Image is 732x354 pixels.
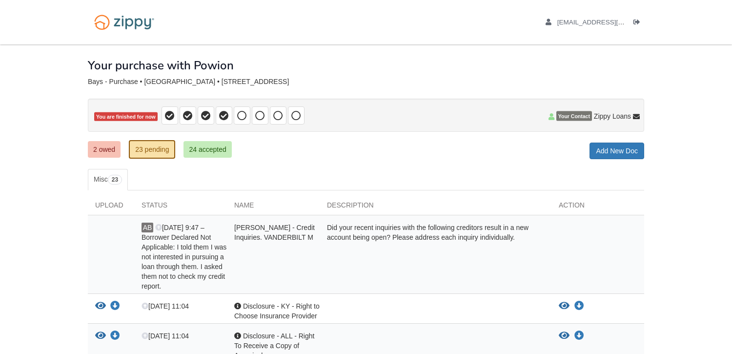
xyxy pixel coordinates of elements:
h1: Your purchase with Powion [88,59,234,72]
div: Upload [88,200,134,215]
img: Logo [88,10,161,35]
button: View Disclosure - ALL - Right To Receive a Copy of Appraisals [559,331,569,341]
div: Action [551,200,644,215]
a: Download Disclosure - ALL - Right To Receive a Copy of Appraisals [574,332,584,340]
a: edit profile [546,19,669,28]
div: Name [227,200,320,215]
div: Status [134,200,227,215]
a: Download Disclosure - ALL - Right To Receive a Copy of Appraisals [110,333,120,340]
span: Zippy Loans [594,111,631,121]
button: View Disclosure - KY - Right to Choose Insurance Provider [95,301,106,312]
a: Log out [633,19,644,28]
span: [DATE] 11:04 [142,302,189,310]
span: mbays19@gmail.com [557,19,669,26]
div: Bays - Purchase • [GEOGRAPHIC_DATA] • [STREET_ADDRESS] [88,78,644,86]
span: [DATE] 11:04 [142,332,189,340]
a: Download Disclosure - KY - Right to Choose Insurance Provider [110,303,120,311]
button: View Disclosure - KY - Right to Choose Insurance Provider [559,301,569,311]
a: 24 accepted [183,141,231,158]
span: You are finished for now [94,112,158,122]
a: Misc [88,169,128,190]
a: 2 owed [88,141,121,158]
span: AB [142,223,153,232]
a: 23 pending [129,140,175,159]
span: 23 [108,175,122,185]
span: Disclosure - KY - Right to Choose Insurance Provider [234,302,320,320]
a: Add New Doc [590,143,644,159]
button: View Disclosure - ALL - Right To Receive a Copy of Appraisals [95,331,106,341]
div: Description [320,200,551,215]
span: Your Contact [556,111,592,121]
span: [DATE] 9:47 – Borrower Declared Not Applicable: I told them I was not interested in pursuing a lo... [142,224,226,290]
a: Download Disclosure - KY - Right to Choose Insurance Provider [574,302,584,310]
span: [PERSON_NAME] - Credit Inquiries. VANDERBILT M [234,224,315,241]
div: Did your recent inquiries with the following creditors result in a new account being open? Please... [320,223,551,291]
